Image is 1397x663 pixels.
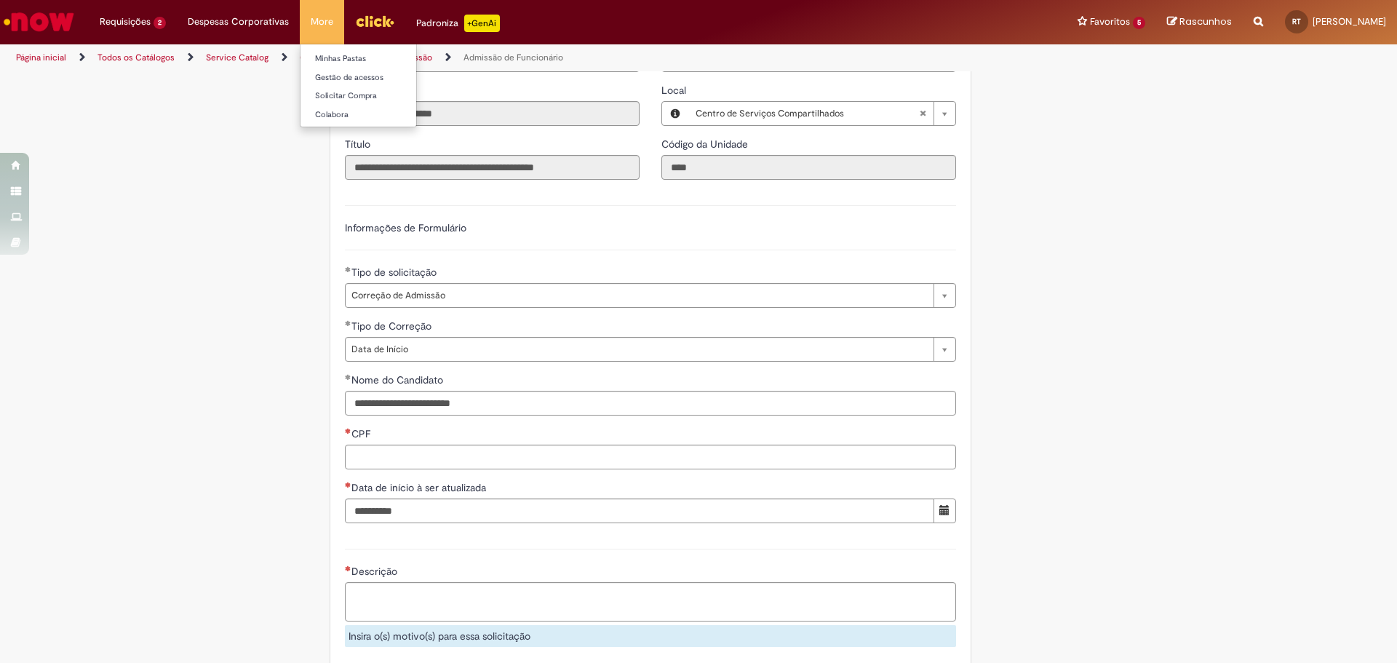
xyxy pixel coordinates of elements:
[355,10,394,32] img: click_logo_yellow_360x200.png
[311,15,333,29] span: More
[345,221,466,234] label: Informações de Formulário
[16,52,66,63] a: Página inicial
[351,565,400,578] span: Descrição
[188,15,289,29] span: Despesas Corporativas
[345,101,640,126] input: Email
[351,481,489,494] span: Data de início à ser atualizada
[345,428,351,434] span: Necessários
[11,44,920,71] ul: Trilhas de página
[301,70,461,86] a: Gestão de acessos
[351,284,926,307] span: Correção de Admissão
[345,155,640,180] input: Título
[1133,17,1145,29] span: 5
[1313,15,1386,28] span: [PERSON_NAME]
[301,88,461,104] a: Solicitar Compra
[345,499,934,523] input: Data de início à ser atualizada
[345,582,956,622] textarea: Descrição
[97,52,175,63] a: Todos os Catálogos
[345,482,351,488] span: Necessários
[301,107,461,123] a: Colabora
[1,7,76,36] img: ServiceNow
[345,374,351,380] span: Obrigatório Preenchido
[345,565,351,571] span: Necessários
[345,625,956,647] div: Insira o(s) motivo(s) para essa solicitação
[206,52,268,63] a: Service Catalog
[696,102,919,125] span: Centro de Serviços Compartilhados
[345,391,956,416] input: Nome do Candidato
[661,137,751,151] label: Somente leitura - Código da Unidade
[351,373,446,386] span: Nome do Candidato
[351,427,373,440] span: CPF
[912,102,934,125] abbr: Limpar campo Local
[1179,15,1232,28] span: Rascunhos
[345,320,351,326] span: Obrigatório Preenchido
[688,102,955,125] a: Centro de Serviços CompartilhadosLimpar campo Local
[1090,15,1130,29] span: Favoritos
[351,266,439,279] span: Tipo de solicitação
[351,338,926,361] span: Data de Início
[463,52,563,63] a: Admissão de Funcionário
[301,51,461,67] a: Minhas Pastas
[934,499,956,523] button: Mostrar calendário para Data de início à ser atualizada
[1167,15,1232,29] a: Rascunhos
[661,84,689,97] span: Local
[416,15,500,32] div: Padroniza
[345,445,956,469] input: CPF
[662,102,688,125] button: Local, Visualizar este registro Centro de Serviços Compartilhados
[661,155,956,180] input: Código da Unidade
[300,44,417,127] ul: More
[345,266,351,272] span: Obrigatório Preenchido
[351,319,434,333] span: Tipo de Correção
[154,17,166,29] span: 2
[100,15,151,29] span: Requisições
[1292,17,1301,26] span: RT
[464,15,500,32] p: +GenAi
[345,137,373,151] label: Somente leitura - Título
